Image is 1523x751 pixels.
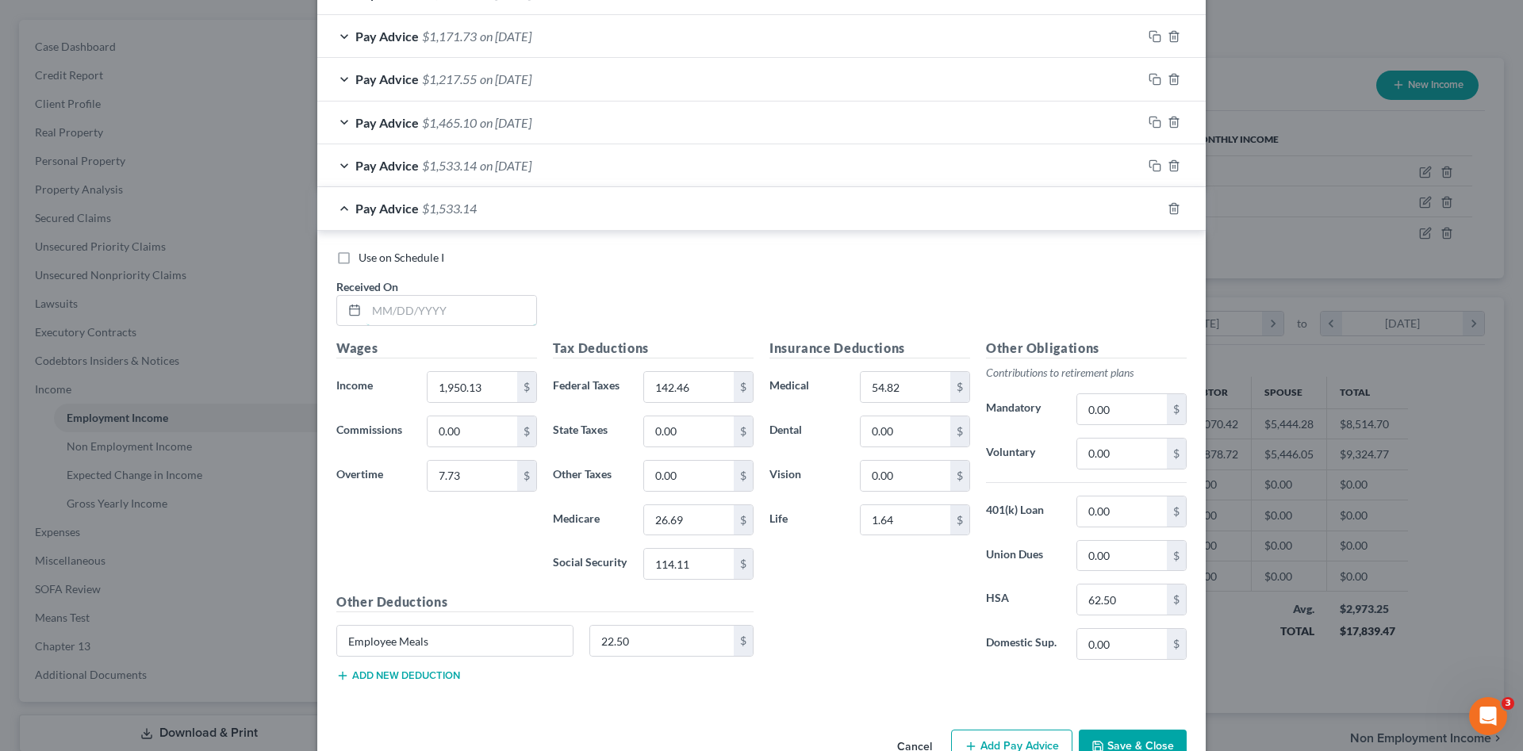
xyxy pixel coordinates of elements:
input: 0.00 [1077,496,1167,527]
span: Use on Schedule I [359,251,444,264]
p: Contributions to retirement plans [986,365,1187,381]
div: $ [734,461,753,491]
div: $ [1167,394,1186,424]
h5: Tax Deductions [553,339,754,358]
div: $ [1167,496,1186,527]
input: 0.00 [644,416,734,446]
label: Life [761,504,852,536]
label: Mandatory [978,393,1068,425]
label: Voluntary [978,438,1068,469]
input: 0.00 [861,505,950,535]
label: Other Taxes [545,460,635,492]
input: 0.00 [1077,629,1167,659]
button: Add new deduction [336,669,460,682]
span: $1,465.10 [422,115,477,130]
span: Pay Advice [355,71,419,86]
span: on [DATE] [480,115,531,130]
span: $1,533.14 [422,158,477,173]
div: $ [1167,439,1186,469]
input: 0.00 [861,416,950,446]
span: Pay Advice [355,115,419,130]
input: 0.00 [428,461,517,491]
input: 0.00 [644,372,734,402]
label: Overtime [328,460,419,492]
span: $1,217.55 [422,71,477,86]
input: 0.00 [644,461,734,491]
input: 0.00 [1077,439,1167,469]
span: on [DATE] [480,71,531,86]
label: Domestic Sup. [978,628,1068,660]
span: 3 [1502,697,1514,710]
div: $ [734,549,753,579]
label: Social Security [545,548,635,580]
label: Medicare [545,504,635,536]
input: 0.00 [1077,541,1167,571]
label: Dental [761,416,852,447]
div: $ [950,372,969,402]
label: Federal Taxes [545,371,635,403]
div: $ [734,372,753,402]
span: Pay Advice [355,29,419,44]
div: $ [517,461,536,491]
iframe: Intercom live chat [1469,697,1507,735]
div: $ [734,626,753,656]
input: Specify... [337,626,573,656]
div: $ [1167,584,1186,615]
span: Income [336,378,373,392]
div: $ [517,416,536,446]
input: 0.00 [428,372,517,402]
span: Pay Advice [355,158,419,173]
span: on [DATE] [480,29,531,44]
input: 0.00 [861,461,950,491]
div: $ [950,461,969,491]
h5: Other Obligations [986,339,1187,358]
div: $ [950,505,969,535]
span: $1,171.73 [422,29,477,44]
div: $ [517,372,536,402]
label: HSA [978,584,1068,615]
label: Commissions [328,416,419,447]
input: 0.00 [590,626,735,656]
span: Pay Advice [355,201,419,216]
input: 0.00 [644,505,734,535]
h5: Other Deductions [336,592,754,612]
input: 0.00 [861,372,950,402]
label: Union Dues [978,540,1068,572]
input: 0.00 [1077,584,1167,615]
label: Medical [761,371,852,403]
input: 0.00 [644,549,734,579]
h5: Insurance Deductions [769,339,970,358]
span: $1,533.14 [422,201,477,216]
span: Received On [336,280,398,293]
h5: Wages [336,339,537,358]
label: Vision [761,460,852,492]
input: MM/DD/YYYY [366,296,536,326]
input: 0.00 [428,416,517,446]
div: $ [1167,629,1186,659]
div: $ [1167,541,1186,571]
div: $ [734,416,753,446]
div: $ [950,416,969,446]
span: on [DATE] [480,158,531,173]
label: 401(k) Loan [978,496,1068,527]
label: State Taxes [545,416,635,447]
input: 0.00 [1077,394,1167,424]
div: $ [734,505,753,535]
